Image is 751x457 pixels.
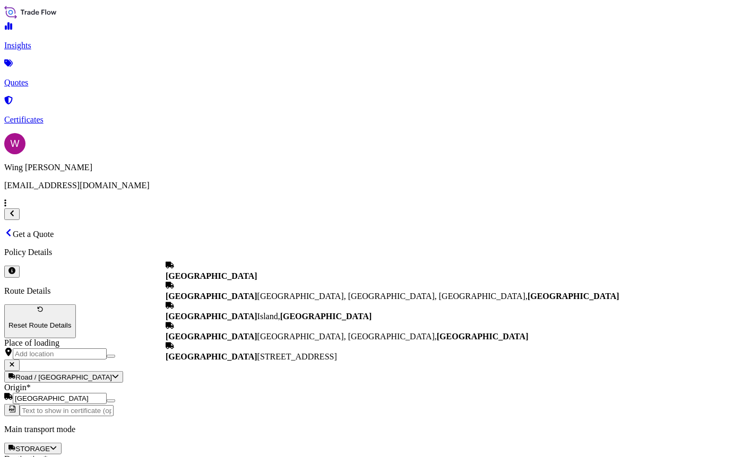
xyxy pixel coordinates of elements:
button: Show suggestions [107,399,115,402]
b: [GEOGRAPHIC_DATA] [166,312,257,321]
p: Route Details [4,286,747,296]
span: [GEOGRAPHIC_DATA], [GEOGRAPHIC_DATA], [166,332,529,341]
b: [GEOGRAPHIC_DATA] [437,332,529,341]
b: [GEOGRAPHIC_DATA] [280,312,372,321]
p: Wing [PERSON_NAME] [4,163,747,172]
div: Show suggestions [166,261,619,362]
input: Origin [13,393,107,404]
span: Island, [166,312,372,321]
b: [GEOGRAPHIC_DATA] [528,292,619,301]
span: Road / [GEOGRAPHIC_DATA] [15,373,112,381]
button: Show suggestions [107,355,115,358]
input: Text to appear on certificate [20,405,114,416]
p: [EMAIL_ADDRESS][DOMAIN_NAME] [4,181,747,190]
button: Select transport [4,371,123,383]
span: [GEOGRAPHIC_DATA], [GEOGRAPHIC_DATA], [GEOGRAPHIC_DATA], [166,292,619,301]
p: Get a Quote [4,228,747,239]
div: Origin [4,383,747,392]
b: [GEOGRAPHIC_DATA] [166,352,257,361]
p: Quotes [4,78,747,87]
b: [GEOGRAPHIC_DATA] [166,332,257,341]
span: STORAGE [15,445,50,453]
p: Certificates [4,115,747,125]
p: Insights [4,41,747,50]
p: Policy Details [4,248,747,257]
span: [STREET_ADDRESS] [166,352,337,361]
button: Select transport [4,443,62,454]
b: [GEOGRAPHIC_DATA] [166,292,257,301]
span: W [11,138,20,149]
p: Reset Route Details [8,321,72,329]
div: Place of loading [4,338,747,348]
p: Main transport mode [4,425,747,434]
b: [GEOGRAPHIC_DATA] [166,271,257,280]
input: Place of loading [13,348,107,359]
